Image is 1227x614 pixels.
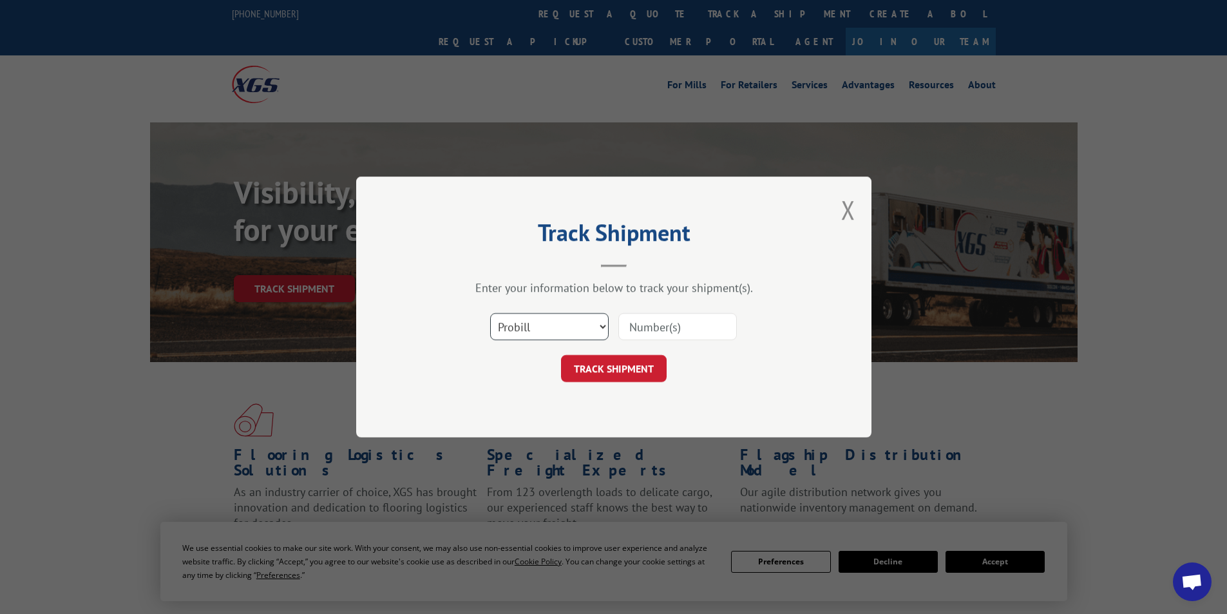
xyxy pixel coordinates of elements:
button: Close modal [841,193,855,227]
div: Enter your information below to track your shipment(s). [421,280,807,295]
div: Open chat [1173,562,1212,601]
h2: Track Shipment [421,224,807,248]
input: Number(s) [618,313,737,340]
button: TRACK SHIPMENT [561,355,667,382]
